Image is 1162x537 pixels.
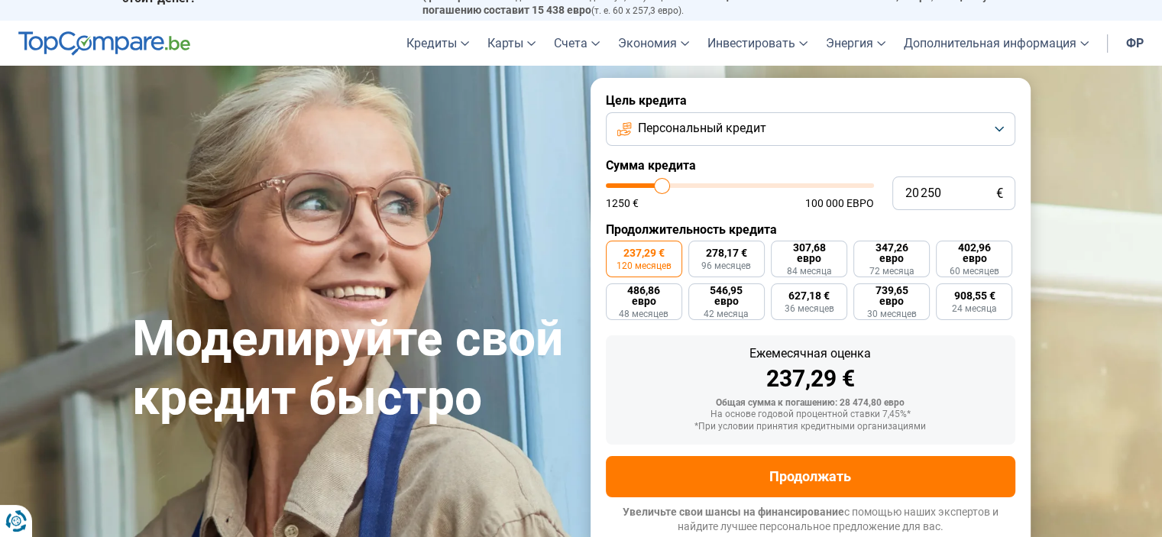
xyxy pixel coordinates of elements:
[716,397,905,408] font: Общая сумма к погашению: 28 474,80 евро
[132,310,563,426] font: Моделируйте свой кредит быстро
[606,158,696,173] font: Сумма кредита
[788,290,830,302] font: 627,18 €
[606,93,687,108] font: Цель кредита
[397,21,478,66] a: Кредиты
[766,365,855,392] font: 237,29 €
[606,112,1015,146] button: Персональный кредит
[710,409,911,419] font: На основе годовой процентной ставки 7,45%*
[769,468,851,484] font: Продолжать
[706,247,747,259] font: 278,17 €
[895,21,1098,66] a: Дополнительная информация
[694,421,926,432] font: *При условии принятия кредитными организациями
[950,266,999,277] font: 60 месяцев
[707,36,795,50] font: Инвестировать
[487,36,523,50] font: Карты
[876,241,908,264] font: 347,26 евро
[623,247,665,259] font: 237,29 €
[701,260,751,271] font: 96 месяцев
[826,36,873,50] font: Энергия
[784,303,833,314] font: 36 месяцев
[958,241,991,264] font: 402,96 евро
[876,284,908,307] font: 739,65 евро
[606,222,777,237] font: Продолжительность кредита
[953,290,995,302] font: 908,55 €
[1117,21,1153,66] a: фр
[406,36,457,50] font: Кредиты
[591,5,684,16] font: (т. е. 60 x 257,3 евро).
[698,21,817,66] a: Инвестировать
[996,186,1003,201] font: €
[638,121,766,135] font: Персональный кредит
[478,21,545,66] a: Карты
[786,266,831,277] font: 84 месяца
[606,456,1015,497] button: Продолжать
[619,309,668,319] font: 48 месяцев
[606,197,639,209] font: 1250 €
[867,309,917,319] font: 30 месяцев
[18,31,190,56] img: TopCompare
[623,506,844,518] font: Увеличьте свои шансы на финансирование
[554,36,587,50] font: Счета
[817,21,895,66] a: Энергия
[792,241,825,264] font: 307,68 евро
[617,260,672,271] font: 120 месяцев
[869,266,914,277] font: 72 месяца
[618,36,677,50] font: Экономия
[609,21,698,66] a: Экономия
[952,303,997,314] font: 24 месяца
[749,346,871,361] font: Ежемесячная оценка
[704,309,749,319] font: 42 месяца
[1126,36,1144,50] font: фр
[710,284,743,307] font: 546,95 евро
[627,284,660,307] font: 486,86 евро
[805,197,874,209] font: 100 000 евро
[545,21,609,66] a: Счета
[904,36,1076,50] font: Дополнительная информация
